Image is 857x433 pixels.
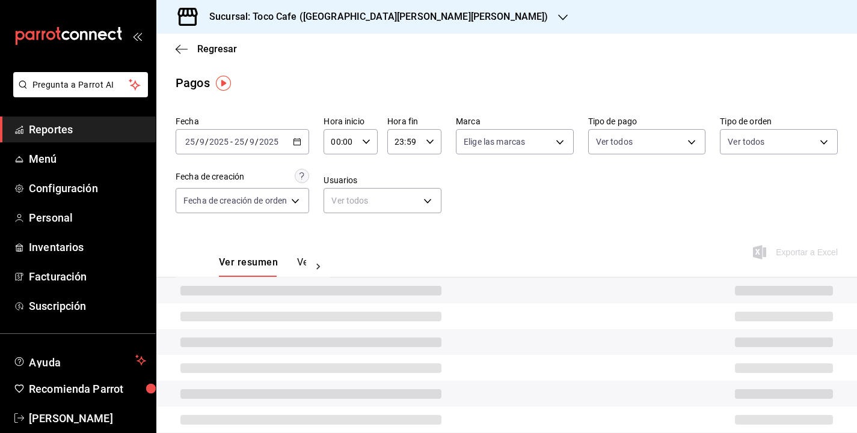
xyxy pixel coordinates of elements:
input: -- [249,137,255,147]
span: / [195,137,199,147]
label: Usuarios [324,176,441,184]
input: -- [199,137,205,147]
span: Elige las marcas [464,136,525,148]
span: Facturación [29,268,146,285]
label: Hora inicio [324,117,378,126]
button: Ver pagos [297,256,342,277]
button: Pregunta a Parrot AI [13,72,148,97]
label: Marca [456,117,574,126]
label: Hora fin [387,117,441,126]
h3: Sucursal: Toco Cafe ([GEOGRAPHIC_DATA][PERSON_NAME][PERSON_NAME]) [200,10,548,24]
span: - [230,137,233,147]
input: ---- [209,137,229,147]
span: Reportes [29,121,146,138]
span: Suscripción [29,298,146,314]
span: Configuración [29,180,146,196]
label: Fecha [176,117,309,126]
input: ---- [259,137,279,147]
input: -- [234,137,245,147]
span: Regresar [197,43,237,55]
span: [PERSON_NAME] [29,410,146,426]
button: Ver resumen [219,256,278,277]
label: Tipo de pago [588,117,706,126]
div: Ver todos [324,188,441,213]
input: -- [185,137,195,147]
span: Pregunta a Parrot AI [32,79,129,91]
div: Pagos [176,74,210,92]
div: Fecha de creación [176,171,244,183]
a: Pregunta a Parrot AI [8,87,148,100]
span: Ver todos [728,136,764,148]
span: Fecha de creación de orden [183,195,287,207]
button: Regresar [176,43,237,55]
span: Personal [29,210,146,226]
span: Recomienda Parrot [29,381,146,397]
button: open_drawer_menu [132,31,142,41]
span: Ver todos [596,136,633,148]
span: / [255,137,259,147]
label: Tipo de orden [720,117,838,126]
span: / [245,137,248,147]
span: / [205,137,209,147]
img: Tooltip marker [216,76,231,91]
span: Ayuda [29,353,131,368]
span: Inventarios [29,239,146,255]
div: navigation tabs [219,256,306,277]
span: Menú [29,151,146,167]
